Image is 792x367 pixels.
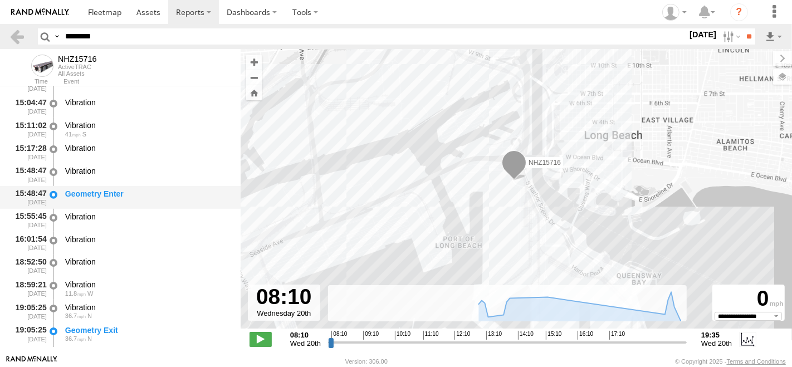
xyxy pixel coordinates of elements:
[290,339,321,348] span: Wed 20th Aug 2025
[65,234,230,244] div: Vibration
[687,28,718,41] label: [DATE]
[65,290,86,297] span: 11.8
[9,187,48,208] div: 15:48:47 [DATE]
[730,3,748,21] i: ?
[529,159,561,167] span: NHZ15716
[9,278,48,299] div: 18:59:21 [DATE]
[65,312,86,319] span: 36.7
[423,331,439,340] span: 11:10
[609,331,625,340] span: 17:10
[718,28,742,45] label: Search Filter Options
[65,335,86,342] span: 36.7
[9,96,48,117] div: 15:04:47 [DATE]
[658,4,691,21] div: Zulema McIntosch
[52,28,61,45] label: Search Query
[290,331,321,339] strong: 08:10
[63,79,241,85] div: Event
[65,325,230,335] div: Geometry Exit
[9,119,48,140] div: 15:11:02 [DATE]
[58,70,97,77] div: All Assets
[578,331,593,340] span: 16:10
[9,233,48,253] div: 16:01:54 [DATE]
[345,358,388,365] div: Version: 306.00
[87,290,93,297] span: Heading: 260
[9,346,48,367] div: 19:11:29 [DATE]
[65,189,230,199] div: Geometry Enter
[58,63,97,70] div: ActiveTRAC
[87,335,92,342] span: Heading: 358
[546,331,561,340] span: 15:10
[65,166,230,176] div: Vibration
[246,55,262,70] button: Zoom in
[9,210,48,231] div: 15:55:45 [DATE]
[363,331,379,340] span: 09:10
[454,331,470,340] span: 12:10
[9,28,25,45] a: Back to previous Page
[65,257,230,267] div: Vibration
[58,55,97,63] div: NHZ15716 - View Asset History
[701,339,732,348] span: Wed 20th Aug 2025
[518,331,534,340] span: 14:10
[9,79,48,85] div: Time
[486,331,502,340] span: 13:10
[246,70,262,85] button: Zoom out
[9,301,48,321] div: 19:05:25 [DATE]
[11,8,69,16] img: rand-logo.svg
[395,331,410,340] span: 10:10
[87,312,92,319] span: Heading: 358
[250,332,272,346] label: Play/Stop
[675,358,786,365] div: © Copyright 2025 -
[331,331,347,340] span: 08:10
[701,331,732,339] strong: 19:35
[65,302,230,312] div: Vibration
[65,131,81,138] span: 41
[9,324,48,344] div: 19:05:25 [DATE]
[9,256,48,276] div: 18:52:50 [DATE]
[65,280,230,290] div: Vibration
[727,358,786,365] a: Terms and Conditions
[82,131,86,138] span: Heading: 167
[9,164,48,185] div: 15:48:47 [DATE]
[65,97,230,107] div: Vibration
[65,120,230,130] div: Vibration
[65,212,230,222] div: Vibration
[6,356,57,367] a: Visit our Website
[764,28,783,45] label: Export results as...
[65,143,230,153] div: Vibration
[9,141,48,162] div: 15:17:28 [DATE]
[246,85,262,100] button: Zoom Home
[714,286,783,312] div: 0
